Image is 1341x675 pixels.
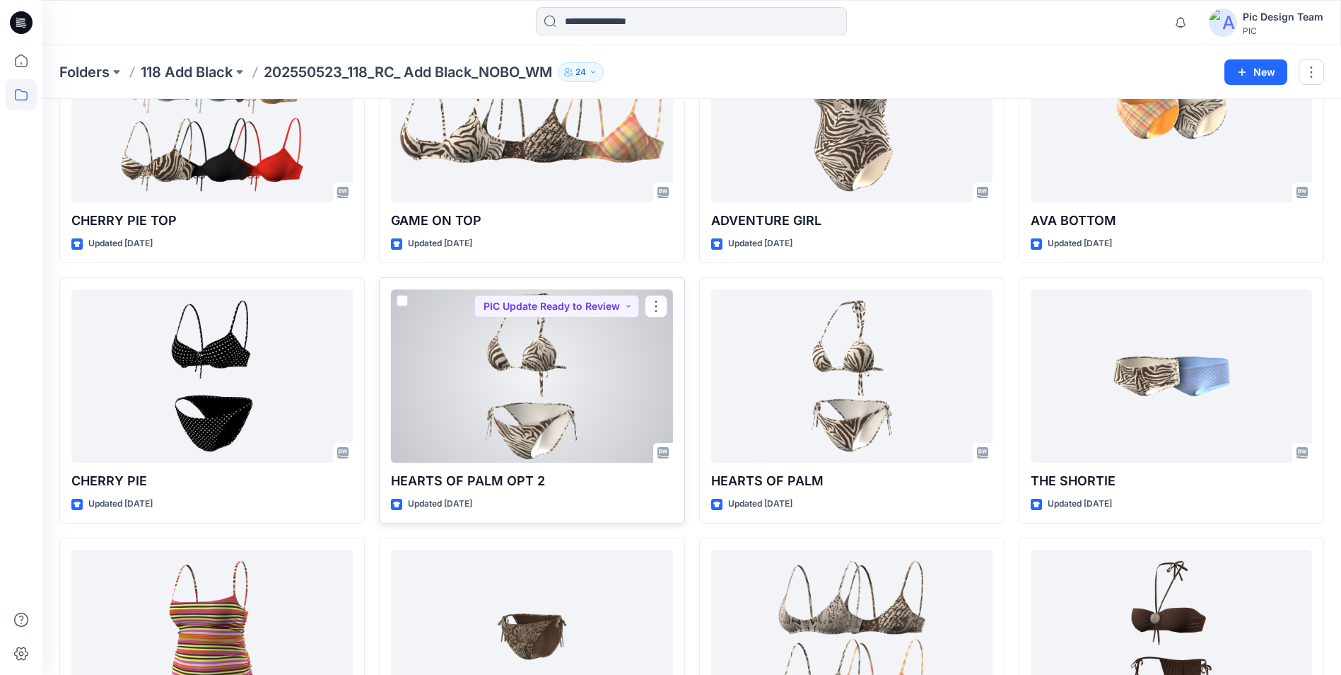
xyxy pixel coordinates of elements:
[408,497,472,512] p: Updated [DATE]
[1031,471,1312,491] p: THE SHORTIE
[1048,497,1112,512] p: Updated [DATE]
[1031,289,1312,463] a: THE SHORTIE
[88,497,153,512] p: Updated [DATE]
[59,62,110,82] a: Folders
[391,29,672,202] a: GAME ON TOP
[1031,29,1312,202] a: AVA BOTTOM
[391,211,672,231] p: GAME ON TOP
[141,62,233,82] a: 118 Add Black
[1243,8,1323,25] div: Pic Design Team
[391,289,672,463] a: HEARTS OF PALM OPT 2
[1048,236,1112,251] p: Updated [DATE]
[88,236,153,251] p: Updated [DATE]
[728,497,792,512] p: Updated [DATE]
[711,471,992,491] p: HEARTS OF PALM
[711,211,992,231] p: ADVENTURE GIRL
[71,289,353,463] a: CHERRY PIE
[391,471,672,491] p: HEARTS OF PALM OPT 2
[71,29,353,202] a: CHERRY PIE TOP
[1224,59,1287,85] button: New
[711,29,992,202] a: ADVENTURE GIRL
[1243,25,1323,36] div: PIC
[1031,211,1312,231] p: AVA BOTTOM
[711,289,992,463] a: HEARTS OF PALM
[1209,8,1237,37] img: avatar
[71,471,353,491] p: CHERRY PIE
[71,211,353,231] p: CHERRY PIE TOP
[264,62,552,82] p: 202550523_118_RC_ Add Black_NOBO_WM
[575,64,586,80] p: 24
[558,62,604,82] button: 24
[728,236,792,251] p: Updated [DATE]
[408,236,472,251] p: Updated [DATE]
